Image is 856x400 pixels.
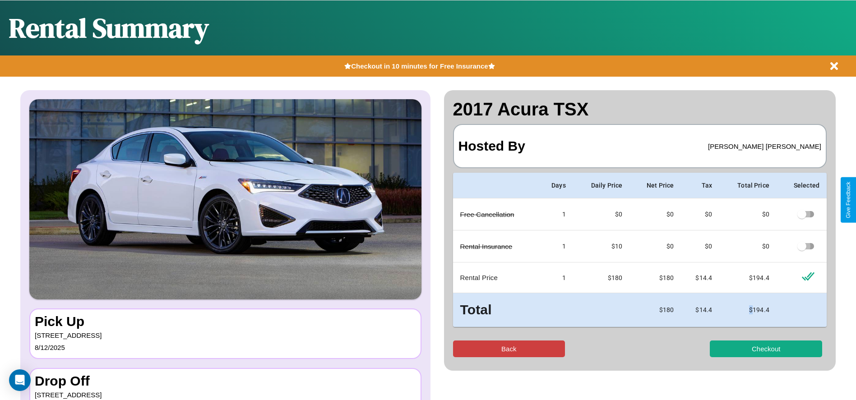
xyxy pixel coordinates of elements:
[629,293,681,327] td: $ 180
[460,271,531,284] p: Rental Price
[9,369,31,391] div: Open Intercom Messenger
[681,262,719,293] td: $ 14.4
[453,99,827,120] h2: 2017 Acura TSX
[629,230,681,262] td: $ 0
[351,62,488,70] b: Checkout in 10 minutes for Free Insurance
[845,182,851,218] div: Give Feedback
[537,198,573,230] td: 1
[537,262,573,293] td: 1
[573,262,629,293] td: $ 180
[719,230,777,262] td: $ 0
[573,230,629,262] td: $10
[460,208,531,221] p: Free Cancellation
[681,230,719,262] td: $0
[35,329,416,341] p: [STREET_ADDRESS]
[719,293,777,327] td: $ 194.4
[681,173,719,198] th: Tax
[458,129,525,163] h3: Hosted By
[35,341,416,354] p: 8 / 12 / 2025
[573,198,629,230] td: $0
[460,300,531,320] h3: Total
[719,173,777,198] th: Total Price
[681,293,719,327] td: $ 14.4
[719,198,777,230] td: $ 0
[629,173,681,198] th: Net Price
[629,198,681,230] td: $ 0
[9,9,209,46] h1: Rental Summary
[35,314,416,329] h3: Pick Up
[719,262,777,293] td: $ 194.4
[35,373,416,389] h3: Drop Off
[777,173,827,198] th: Selected
[537,173,573,198] th: Days
[708,140,821,152] p: [PERSON_NAME] [PERSON_NAME]
[573,173,629,198] th: Daily Price
[460,240,531,253] p: Rental Insurance
[629,262,681,293] td: $ 180
[537,230,573,262] td: 1
[453,173,827,327] table: simple table
[453,340,565,357] button: Back
[681,198,719,230] td: $0
[710,340,822,357] button: Checkout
